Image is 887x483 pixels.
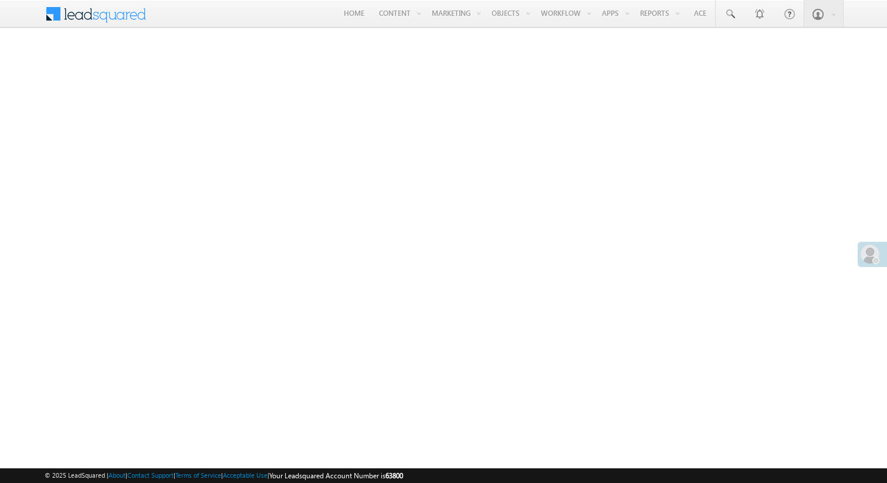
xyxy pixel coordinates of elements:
span: 63800 [385,471,403,480]
span: © 2025 LeadSquared | | | | | [45,470,403,481]
a: About [109,471,126,479]
a: Acceptable Use [223,471,268,479]
a: Contact Support [127,471,174,479]
a: Terms of Service [175,471,221,479]
span: Your Leadsquared Account Number is [269,471,403,480]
